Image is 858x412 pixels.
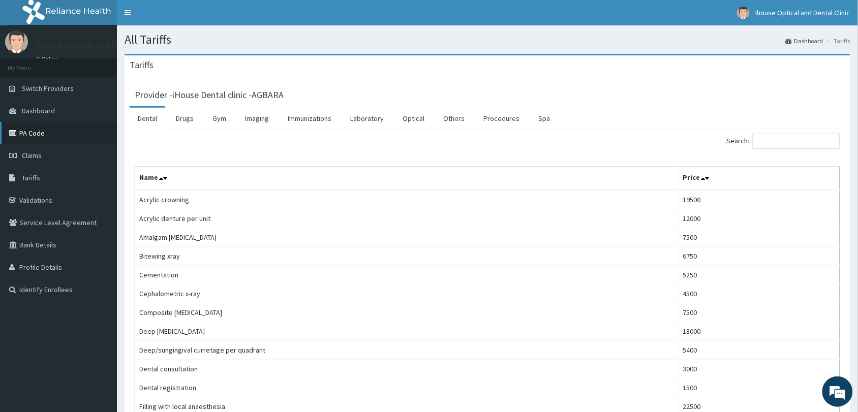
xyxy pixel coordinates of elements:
[394,108,433,129] a: Optical
[22,173,40,182] span: Tariffs
[125,33,850,46] h1: All Tariffs
[22,151,42,160] span: Claims
[135,190,679,209] td: Acrylic crowning
[475,108,528,129] a: Procedures
[679,378,840,397] td: 1500
[679,167,840,191] th: Price
[756,8,850,17] span: Ihouse Optical and Dental Clinic
[342,108,392,129] a: Laboratory
[135,266,679,284] td: Cementation
[135,284,679,303] td: Cephalometric x-ray
[130,108,165,129] a: Dental
[679,322,840,341] td: 18000
[679,209,840,228] td: 12000
[135,378,679,397] td: Dental registration
[130,60,154,70] h3: Tariffs
[435,108,473,129] a: Others
[36,55,60,62] a: Online
[204,108,234,129] a: Gym
[168,108,202,129] a: Drugs
[135,247,679,266] td: Bitewing xray
[237,108,277,129] a: Imaging
[679,360,840,378] td: 3000
[530,108,558,129] a: Spa
[36,41,162,50] p: Ihouse Optical and Dental Clinic
[22,106,55,115] span: Dashboard
[135,90,284,100] h3: Provider - iHouse Dental clinic -AGBARA
[679,190,840,209] td: 19500
[786,37,823,45] a: Dashboard
[679,284,840,303] td: 4500
[753,134,840,149] input: Search:
[135,360,679,378] td: Dental consultation
[679,247,840,266] td: 6750
[135,322,679,341] td: Deep [MEDICAL_DATA]
[5,30,28,53] img: User Image
[135,303,679,322] td: Composite [MEDICAL_DATA]
[135,228,679,247] td: Amalgam [MEDICAL_DATA]
[824,37,850,45] li: Tariffs
[727,134,840,149] label: Search:
[22,84,74,93] span: Switch Providers
[280,108,340,129] a: Immunizations
[135,209,679,228] td: Acrylic denture per unit
[135,341,679,360] td: Deep/sungingival curretage per quadrant
[679,266,840,284] td: 5250
[679,341,840,360] td: 5400
[737,7,750,19] img: User Image
[679,303,840,322] td: 7500
[135,167,679,191] th: Name
[679,228,840,247] td: 7500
